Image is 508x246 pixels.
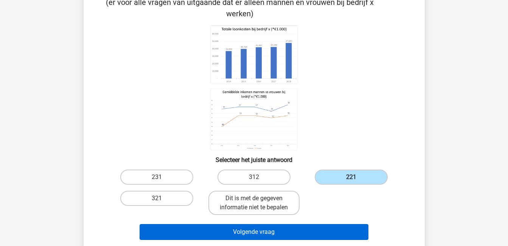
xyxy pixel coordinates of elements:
[120,191,193,206] label: 321
[208,191,300,215] label: Dit is met de gegeven informatie niet te bepalen
[140,224,368,240] button: Volgende vraag
[120,170,193,185] label: 231
[315,170,388,185] label: 221
[217,170,291,185] label: 312
[96,150,413,163] h6: Selecteer het juiste antwoord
